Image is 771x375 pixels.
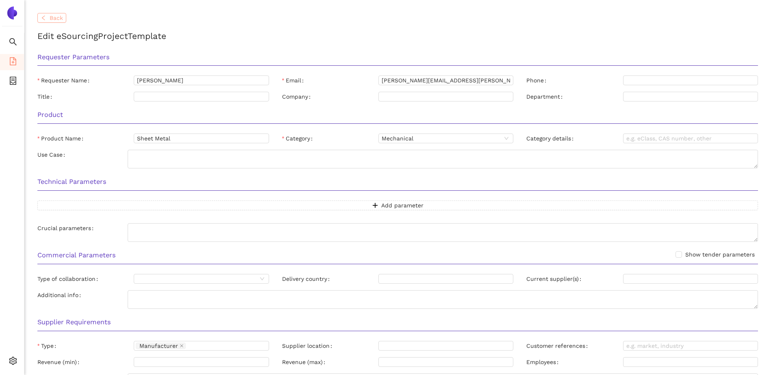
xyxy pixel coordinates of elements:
[37,110,758,120] h3: Product
[623,341,758,351] input: Customer references
[282,134,316,143] label: Category
[526,357,562,367] label: Employees
[128,150,758,168] textarea: Use Case
[526,134,577,143] label: Category details
[37,92,55,101] label: Title
[282,75,307,85] label: Email
[526,341,591,351] label: Customer references
[623,134,758,143] input: Category details
[682,250,758,259] span: Show tender parameters
[372,203,378,209] span: plus
[37,134,87,143] label: Product Name
[37,29,758,43] h2: Edit eSourcing Project Template
[37,177,758,187] h3: Technical Parameters
[137,274,257,283] input: Type of collaboration
[128,223,758,242] textarea: Crucial parameters
[37,290,84,300] label: Additional info
[136,343,186,349] span: Manufacturer
[526,92,566,101] label: Department
[282,274,333,284] label: Delivery country
[378,75,513,85] input: Email
[526,75,549,85] label: Phone
[282,341,335,351] label: Supplier location
[37,150,68,159] label: Use Case
[6,6,19,19] img: Logo
[37,52,758,62] h3: Requester Parameters
[37,13,66,23] button: leftBack
[37,274,101,284] label: Type of collaboration
[378,92,513,101] input: Company
[37,250,758,261] h3: Commercial Parameters
[9,354,17,370] span: setting
[282,92,314,101] label: Company
[50,13,63,22] span: Back
[623,75,758,85] input: Phone
[37,223,97,233] label: Crucial parameters
[37,357,83,367] label: Revenue (min)
[134,134,269,143] input: Product Name
[37,200,758,210] button: plusAdd parameter
[623,274,758,284] input: Current supplier(s)
[139,343,178,349] span: Manufacturer
[180,344,184,349] span: close
[282,357,328,367] label: Revenue (max)
[128,290,758,309] textarea: Additional info
[41,15,46,22] span: left
[378,357,513,367] input: Revenue (max)
[37,341,59,351] label: Type
[526,274,584,284] label: Current supplier(s)
[37,317,758,328] h3: Supplier Requirements
[623,92,758,101] input: Department
[623,357,758,367] input: Employees
[134,75,269,85] input: Requester Name
[9,54,17,71] span: file-add
[382,134,510,143] span: Mechanical
[134,357,269,367] input: Revenue (min)
[37,75,93,85] label: Requester Name
[381,201,424,210] span: Add parameter
[134,92,269,101] input: Title
[9,35,17,51] span: search
[9,74,17,90] span: container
